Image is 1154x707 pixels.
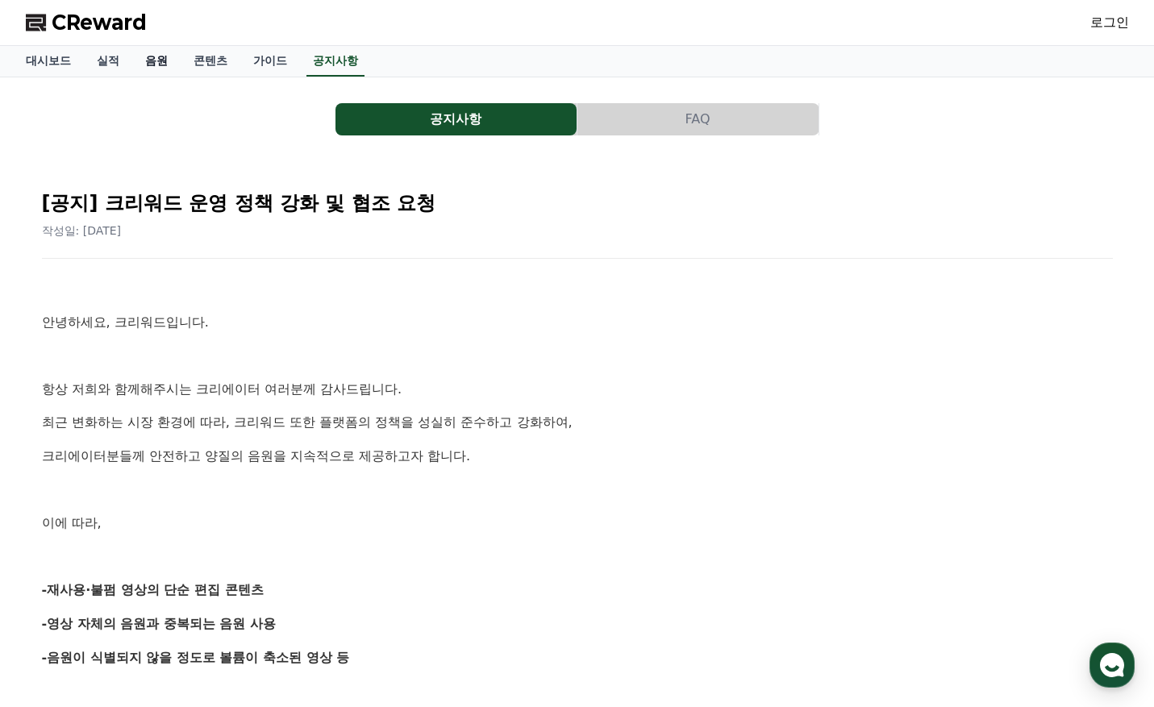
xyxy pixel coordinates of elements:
a: 대화 [106,511,208,551]
a: 홈 [5,511,106,551]
span: CReward [52,10,147,35]
a: 콘텐츠 [181,46,240,77]
p: 안녕하세요, 크리워드입니다. [42,312,1113,333]
p: 최근 변화하는 시장 환경에 따라, 크리워드 또한 플랫폼의 정책을 성실히 준수하고 강화하여, [42,412,1113,433]
button: 공지사항 [335,103,577,135]
p: 이에 따라, [42,513,1113,534]
h2: [공지] 크리워드 운영 정책 강화 및 협조 요청 [42,190,1113,216]
a: CReward [26,10,147,35]
a: 공지사항 [306,46,365,77]
strong: -음원이 식별되지 않을 정도로 볼륨이 축소된 영상 등 [42,650,350,665]
span: 홈 [51,535,60,548]
p: 항상 저희와 함께해주시는 크리에이터 여러분께 감사드립니다. [42,379,1113,400]
a: 음원 [132,46,181,77]
span: 설정 [249,535,269,548]
button: FAQ [577,103,819,135]
a: 실적 [84,46,132,77]
a: FAQ [577,103,819,135]
a: 대시보드 [13,46,84,77]
span: 작성일: [DATE] [42,224,122,237]
strong: -재사용·불펌 영상의 단순 편집 콘텐츠 [42,582,264,597]
a: 설정 [208,511,310,551]
span: 대화 [148,536,167,549]
a: 공지사항 [335,103,577,135]
a: 로그인 [1090,13,1129,32]
p: 크리에이터분들께 안전하고 양질의 음원을 지속적으로 제공하고자 합니다. [42,446,1113,467]
strong: -영상 자체의 음원과 중복되는 음원 사용 [42,616,277,631]
a: 가이드 [240,46,300,77]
